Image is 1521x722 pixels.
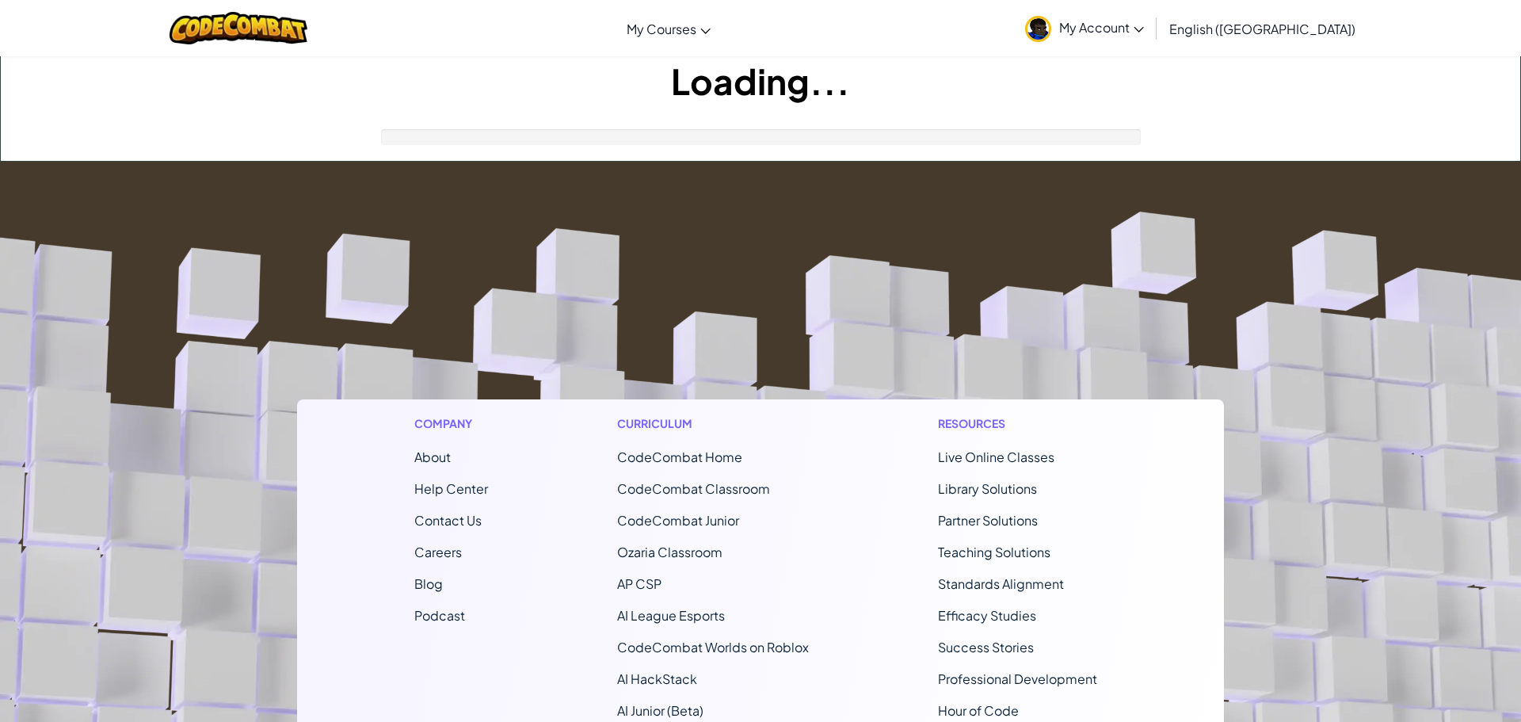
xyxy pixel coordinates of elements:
a: AI League Esports [617,607,725,624]
span: My Account [1059,19,1144,36]
h1: Resources [938,415,1107,432]
a: AI Junior (Beta) [617,702,703,719]
a: AI HackStack [617,670,697,687]
a: Blog [414,575,443,592]
h1: Loading... [1,56,1520,105]
span: CodeCombat Home [617,449,742,465]
a: Careers [414,544,462,560]
span: My Courses [627,21,696,37]
a: My Account [1017,3,1152,53]
a: About [414,449,451,465]
a: Standards Alignment [938,575,1064,592]
a: My Courses [619,7,719,50]
a: English ([GEOGRAPHIC_DATA]) [1161,7,1363,50]
img: avatar [1025,16,1051,42]
a: CodeCombat Classroom [617,480,770,497]
a: Teaching Solutions [938,544,1050,560]
a: Success Stories [938,639,1034,655]
a: Help Center [414,480,488,497]
a: Live Online Classes [938,449,1054,465]
h1: Curriculum [617,415,809,432]
h1: Company [414,415,488,432]
a: Hour of Code [938,702,1019,719]
a: Podcast [414,607,465,624]
a: Efficacy Studies [938,607,1036,624]
a: AP CSP [617,575,661,592]
a: Ozaria Classroom [617,544,722,560]
a: Library Solutions [938,480,1037,497]
img: CodeCombat logo [170,12,308,44]
span: Contact Us [414,512,482,529]
span: English ([GEOGRAPHIC_DATA]) [1169,21,1355,37]
a: CodeCombat Junior [617,512,739,529]
a: Professional Development [938,670,1097,687]
a: CodeCombat Worlds on Roblox [617,639,809,655]
a: Partner Solutions [938,512,1038,529]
